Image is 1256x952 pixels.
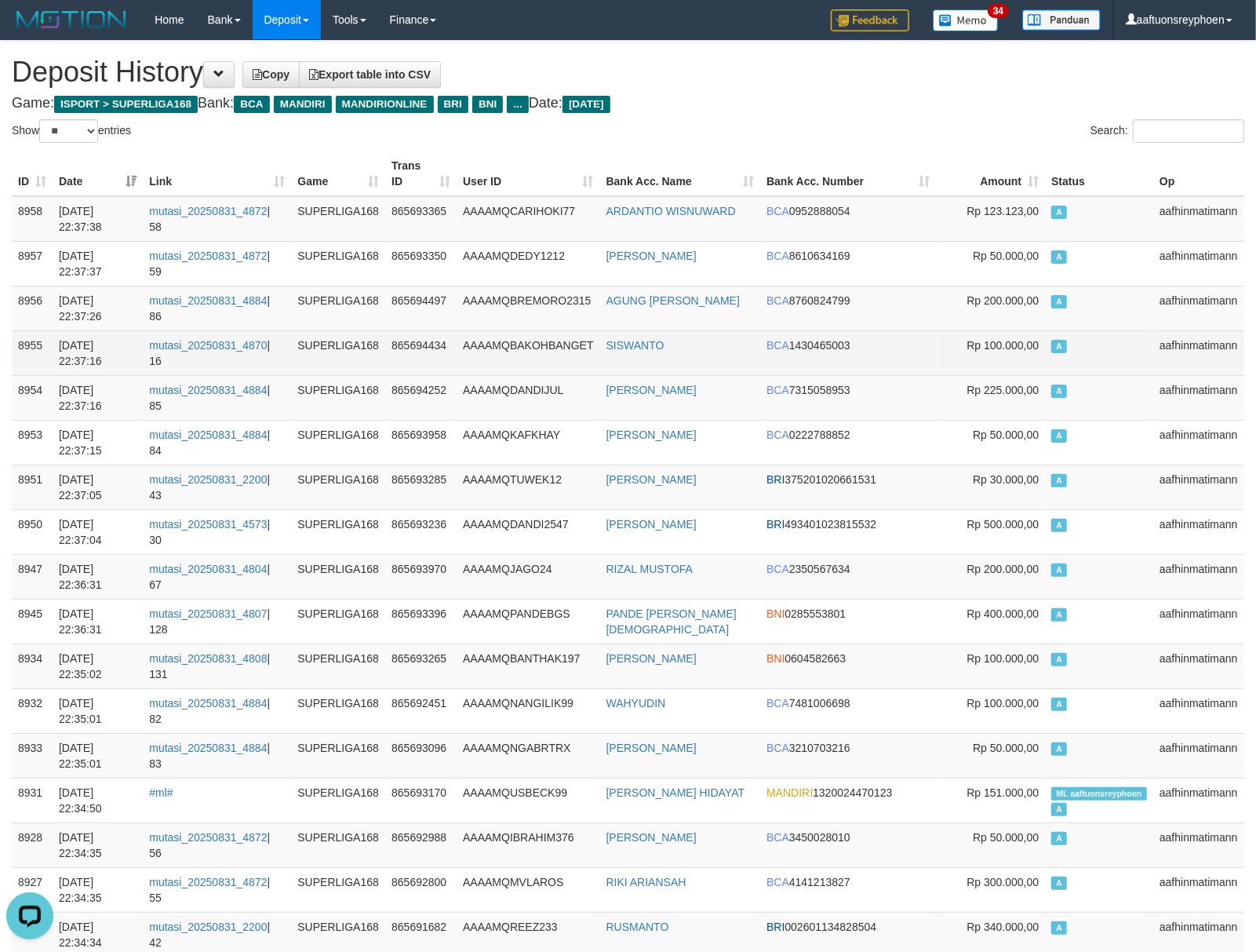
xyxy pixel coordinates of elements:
td: [DATE] 22:34:35 [53,823,143,867]
a: RIZAL MUSTOFA [606,563,693,575]
td: [DATE] 22:35:02 [53,644,143,688]
td: AAAAMQCARIHOKI77 [457,196,599,242]
td: aafhinmatimann [1153,286,1244,330]
td: 865692800 [385,867,457,912]
a: Export table into CSV [299,61,441,88]
span: Rp 50.000,00 [973,250,1039,262]
span: ... [507,96,528,113]
span: MANDIRIONLINE [336,96,434,113]
span: BRI [766,518,785,531]
td: aafhinmatimann [1153,465,1244,509]
span: Approved [1051,877,1067,890]
td: aafhinmatimann [1153,554,1244,599]
td: | 30 [143,509,291,554]
td: aafhinmatimann [1153,420,1244,465]
a: mutasi_20250831_4872 [149,250,267,262]
td: AAAAMQNGABRTRX [457,733,599,778]
td: AAAAMQUSBECK99 [457,778,599,823]
td: 0222788852 [760,420,937,465]
span: Approved [1051,921,1067,935]
td: 865693096 [385,733,457,778]
td: 865693970 [385,554,457,599]
td: [DATE] 22:37:16 [53,375,143,420]
a: mutasi_20250831_4884 [149,697,267,709]
th: ID: activate to sort column ascending [12,151,53,196]
td: 865693396 [385,599,457,644]
td: SUPERLIGA168 [291,509,385,554]
td: 8927 [12,867,53,912]
a: mutasi_20250831_4573 [149,518,267,531]
td: 8934 [12,644,53,688]
img: Feedback.jpg [831,9,909,31]
h4: Game: Bank: Date: [12,96,1244,111]
a: RUSMANTO [606,921,669,933]
a: #ml# [149,786,173,799]
td: 8951 [12,465,53,509]
span: BCA [766,742,789,754]
td: SUPERLIGA168 [291,554,385,599]
a: mutasi_20250831_4872 [149,831,267,844]
td: SUPERLIGA168 [291,196,385,242]
span: Approved [1051,742,1067,756]
a: mutasi_20250831_4884 [149,384,267,396]
td: AAAAMQIBRAHIM376 [457,823,599,867]
img: panduan.png [1022,9,1101,31]
td: AAAAMQDANDI2547 [457,509,599,554]
span: Export table into CSV [309,68,431,81]
th: Op [1153,151,1244,196]
a: [PERSON_NAME] [606,652,697,665]
th: Bank Acc. Name: activate to sort column ascending [600,151,761,196]
th: Link: activate to sort column ascending [143,151,291,196]
td: | 86 [143,286,291,330]
img: Button%20Memo.svg [933,9,999,31]
a: Copy [242,61,300,88]
td: 8956 [12,286,53,330]
td: 7481006698 [760,688,937,733]
a: mutasi_20250831_4884 [149,429,267,441]
span: ISPORT > SUPERLIGA168 [54,96,198,113]
span: BCA [766,250,789,262]
td: [DATE] 22:37:05 [53,465,143,509]
td: SUPERLIGA168 [291,420,385,465]
th: Date: activate to sort column ascending [53,151,143,196]
td: 865694434 [385,330,457,375]
a: PANDE [PERSON_NAME][DEMOGRAPHIC_DATA] [606,607,737,636]
td: SUPERLIGA168 [291,867,385,912]
span: Rp 200.000,00 [967,294,1039,307]
a: [PERSON_NAME] [606,518,697,531]
td: aafhinmatimann [1153,375,1244,420]
span: Approved [1051,832,1067,845]
td: 865693265 [385,644,457,688]
td: 1430465003 [760,330,937,375]
span: BCA [766,563,789,575]
td: 8950 [12,509,53,554]
td: | 43 [143,465,291,509]
td: AAAAMQMVLAROS [457,867,599,912]
td: 8932 [12,688,53,733]
td: | 67 [143,554,291,599]
td: | 84 [143,420,291,465]
span: Rp 225.000,00 [967,384,1039,396]
td: 8945 [12,599,53,644]
a: mutasi_20250831_4808 [149,652,267,665]
td: AAAAMQBAKOHBANGET [457,330,599,375]
a: mutasi_20250831_2200 [149,921,267,933]
td: | 16 [143,330,291,375]
a: mutasi_20250831_4804 [149,563,267,575]
td: 375201020661531 [760,465,937,509]
a: ARDANTIO WISNUWARD [606,205,736,217]
td: 4141213827 [760,867,937,912]
span: Approved [1051,340,1067,353]
th: User ID: activate to sort column ascending [457,151,599,196]
td: aafhinmatimann [1153,688,1244,733]
span: BRI [766,473,785,486]
td: AAAAMQDEDY1212 [457,241,599,286]
span: Approved [1051,385,1067,398]
a: mutasi_20250831_4872 [149,876,267,888]
span: Approved [1051,653,1067,666]
a: SISWANTO [606,339,664,352]
span: BCA [766,384,789,396]
td: | 82 [143,688,291,733]
span: Rp 30.000,00 [973,473,1039,486]
span: BCA [766,831,789,844]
